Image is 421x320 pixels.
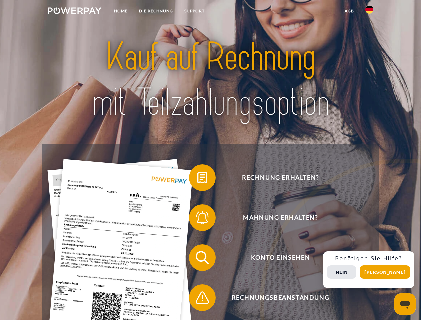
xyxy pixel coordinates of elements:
button: Rechnungsbeanstandung [189,284,362,311]
button: Mahnung erhalten? [189,204,362,231]
img: qb_search.svg [194,249,211,266]
img: qb_bill.svg [194,169,211,186]
a: DIE RECHNUNG [133,5,179,17]
span: Mahnung erhalten? [199,204,362,231]
a: agb [339,5,360,17]
span: Rechnungsbeanstandung [199,284,362,311]
img: logo-powerpay-white.svg [48,7,101,14]
iframe: Schaltfläche zum Öffnen des Messaging-Fensters [394,293,416,315]
button: Rechnung erhalten? [189,164,362,191]
div: Schnellhilfe [323,251,414,288]
button: [PERSON_NAME] [360,265,410,279]
span: Rechnung erhalten? [199,164,362,191]
a: Home [108,5,133,17]
button: Konto einsehen [189,244,362,271]
img: qb_warning.svg [194,289,211,306]
img: qb_bell.svg [194,209,211,226]
h3: Benötigen Sie Hilfe? [327,255,410,262]
span: Konto einsehen [199,244,362,271]
button: Nein [327,265,356,279]
a: SUPPORT [179,5,210,17]
img: de [365,6,373,14]
img: title-powerpay_de.svg [64,32,357,128]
